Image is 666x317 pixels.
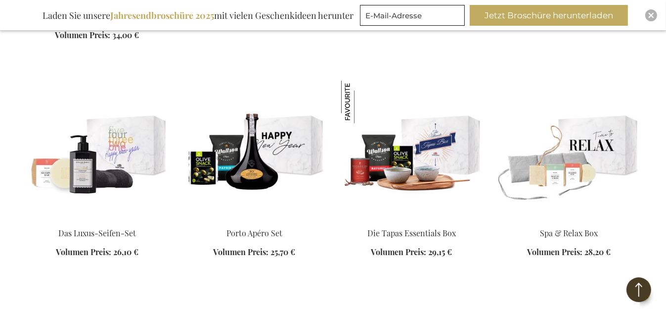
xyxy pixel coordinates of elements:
a: Volumen Preis: 34,00 € [55,30,139,41]
a: Porto Apéro Set [184,215,325,225]
span: 25,70 € [271,247,296,257]
span: 28,20 € [584,247,611,257]
span: 26,10 € [113,247,138,257]
button: Jetzt Broschüre herunterladen [470,5,628,26]
img: Spa & Relax Box [498,81,640,219]
img: Die Tapas Essentials Box [341,81,384,123]
img: Die Tapas Essentials Box [341,81,483,219]
span: Volumen Preis: [527,247,582,257]
span: Volumen Preis: [214,247,269,257]
a: The Luxury Soap Set [27,215,168,225]
input: E-Mail-Adresse [360,5,465,26]
a: Die Tapas Essentials Box Die Tapas Essentials Box [341,215,483,225]
span: Volumen Preis: [56,247,111,257]
span: Volumen Preis: [55,30,111,40]
span: 34,00 € [113,30,139,40]
img: Porto Apéro Set [184,81,325,219]
span: 29,15 € [429,247,452,257]
a: Volumen Preis: 28,20 € [527,247,611,258]
a: Volumen Preis: 29,15 € [371,247,452,258]
a: Spa & Relax Box [540,228,598,238]
div: Close [645,9,657,21]
div: Laden Sie unsere mit vielen Geschenkideen herunter [38,5,358,26]
a: Spa & Relax Box [498,215,640,225]
a: Volumen Preis: 26,10 € [56,247,138,258]
a: Die Tapas Essentials Box [367,228,456,238]
span: Volumen Preis: [371,247,427,257]
a: Volumen Preis: 25,70 € [214,247,296,258]
img: Close [648,12,654,18]
a: Porto Apéro Set [226,228,282,238]
form: marketing offers and promotions [360,5,468,29]
img: The Luxury Soap Set [27,81,168,219]
a: Das Luxus-Seifen-Set [58,228,136,238]
b: Jahresendbroschüre 2025 [110,9,214,21]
